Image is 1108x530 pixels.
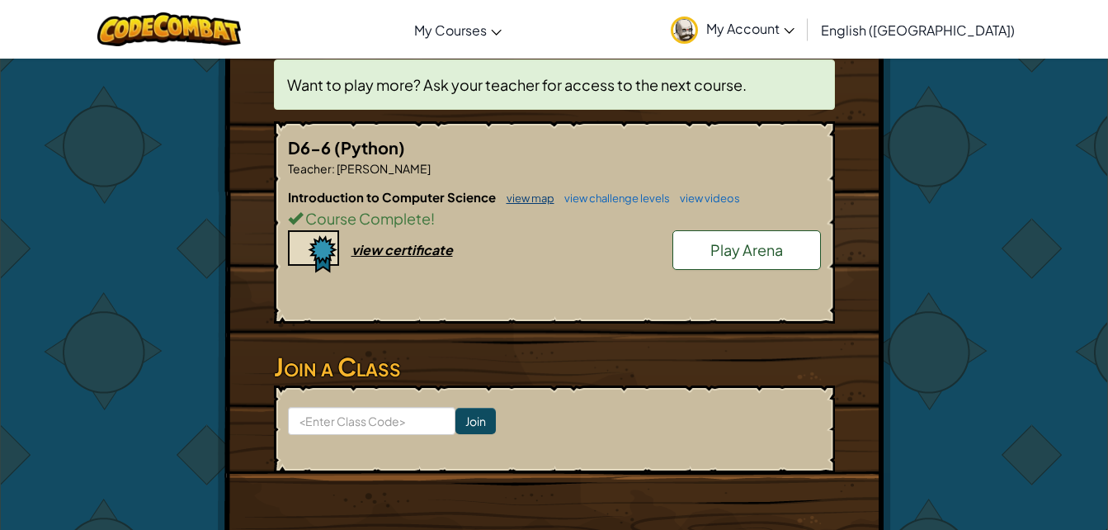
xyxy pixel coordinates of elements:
span: My Account [706,20,794,37]
div: view certificate [351,241,453,258]
span: D6-6 [288,137,334,158]
span: ! [431,209,435,228]
input: Join [455,408,496,434]
a: view map [498,192,554,205]
input: <Enter Class Code> [288,407,455,435]
a: view videos [672,192,740,205]
span: (Python) [334,137,405,158]
span: Teacher [288,161,332,176]
span: Course Complete [303,209,431,228]
span: Introduction to Computer Science [288,189,498,205]
img: certificate-icon.png [288,230,339,273]
span: : [332,161,335,176]
a: view certificate [288,241,453,258]
img: CodeCombat logo [97,12,242,46]
span: Want to play more? Ask your teacher for access to the next course. [287,75,747,94]
a: My Courses [406,7,510,52]
a: My Account [662,3,803,55]
img: avatar [671,17,698,44]
span: Play Arena [710,240,783,259]
a: English ([GEOGRAPHIC_DATA]) [813,7,1023,52]
span: English ([GEOGRAPHIC_DATA]) [821,21,1015,39]
a: view challenge levels [556,192,670,205]
h3: Join a Class [274,348,835,386]
span: [PERSON_NAME] [335,161,431,176]
span: My Courses [414,21,487,39]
